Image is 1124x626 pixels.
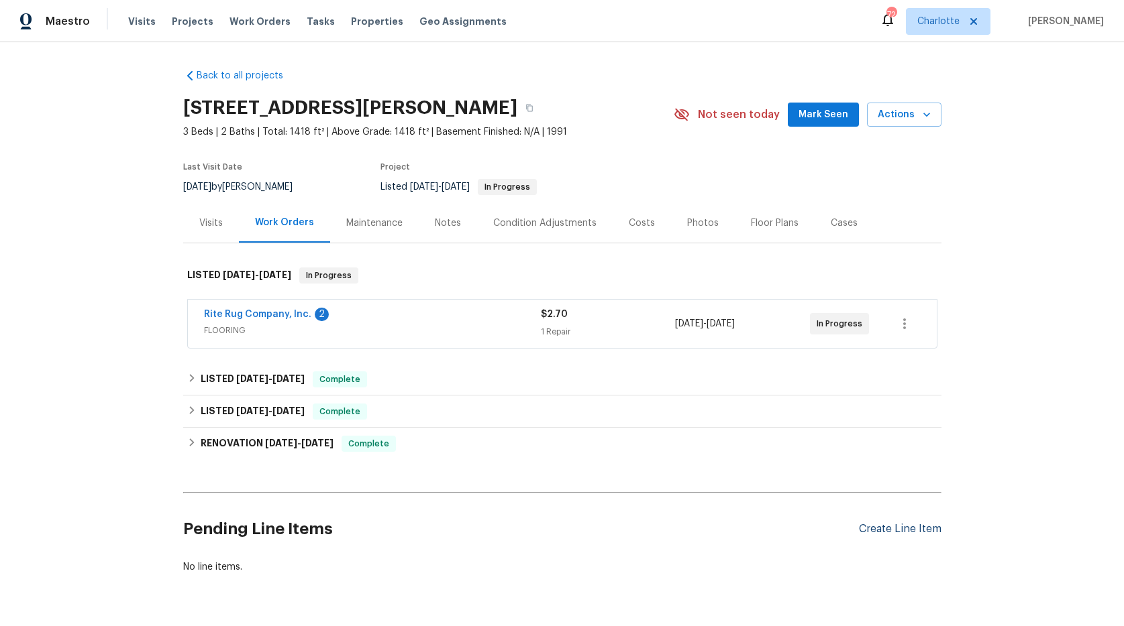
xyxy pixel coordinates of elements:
span: [DATE] [272,406,305,416]
div: Costs [629,216,655,230]
span: Projects [172,15,213,28]
div: LISTED [DATE]-[DATE]Complete [183,363,941,395]
span: [DATE] [223,270,255,279]
div: Notes [435,216,461,230]
span: Not seen today [698,108,780,121]
div: 1 Repair [541,325,676,338]
span: [DATE] [236,374,268,383]
span: [DATE] [707,319,735,328]
div: LISTED [DATE]-[DATE]Complete [183,395,941,428]
h2: Pending Line Items [183,498,859,560]
button: Copy Address [517,96,542,120]
h6: LISTED [201,371,305,387]
span: Maestro [46,15,90,28]
span: [DATE] [259,270,291,279]
div: Photos [687,216,719,230]
span: Geo Assignments [419,15,507,28]
span: [DATE] [301,438,334,448]
div: Visits [199,216,223,230]
div: LISTED [DATE]-[DATE]In Progress [183,254,941,297]
span: Complete [314,373,366,386]
div: Create Line Item [859,523,941,536]
span: [PERSON_NAME] [1023,15,1104,28]
span: In Progress [301,269,357,282]
a: Back to all projects [183,69,312,82]
span: [DATE] [410,182,438,192]
div: by [PERSON_NAME] [183,179,309,195]
span: Visits [128,15,156,28]
span: [DATE] [442,182,470,192]
span: Complete [343,437,395,450]
span: Complete [314,405,366,418]
span: - [410,182,470,192]
span: [DATE] [183,182,211,192]
span: $2.70 [541,310,568,319]
span: [DATE] [675,319,703,328]
div: Condition Adjustments [493,216,597,230]
span: Tasks [307,17,335,26]
div: RENOVATION [DATE]-[DATE]Complete [183,428,941,460]
div: 72 [886,8,896,21]
span: Properties [351,15,403,28]
div: Maintenance [346,216,403,230]
span: - [675,317,735,330]
span: - [236,406,305,416]
div: Floor Plans [751,216,799,230]
div: No line items. [183,560,941,574]
div: Work Orders [255,216,314,229]
span: In Progress [479,183,535,191]
h2: [STREET_ADDRESS][PERSON_NAME] [183,101,517,115]
span: Last Visit Date [183,163,242,171]
h6: RENOVATION [201,436,334,452]
div: 2 [315,308,329,321]
h6: LISTED [201,403,305,420]
span: - [236,374,305,383]
span: [DATE] [272,374,305,383]
button: Actions [867,103,941,127]
button: Mark Seen [788,103,859,127]
span: - [265,438,334,448]
span: Mark Seen [799,107,848,123]
span: Listed [380,182,537,192]
h6: LISTED [187,267,291,284]
span: 3 Beds | 2 Baths | Total: 1418 ft² | Above Grade: 1418 ft² | Basement Finished: N/A | 1991 [183,125,674,139]
span: Project [380,163,410,171]
div: Cases [831,216,858,230]
span: FLOORING [204,324,541,337]
span: [DATE] [236,406,268,416]
a: Rite Rug Company, Inc. [204,310,311,319]
span: In Progress [817,317,868,330]
span: [DATE] [265,438,297,448]
span: - [223,270,291,279]
span: Actions [878,107,931,123]
span: Charlotte [917,15,960,28]
span: Work Orders [229,15,291,28]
